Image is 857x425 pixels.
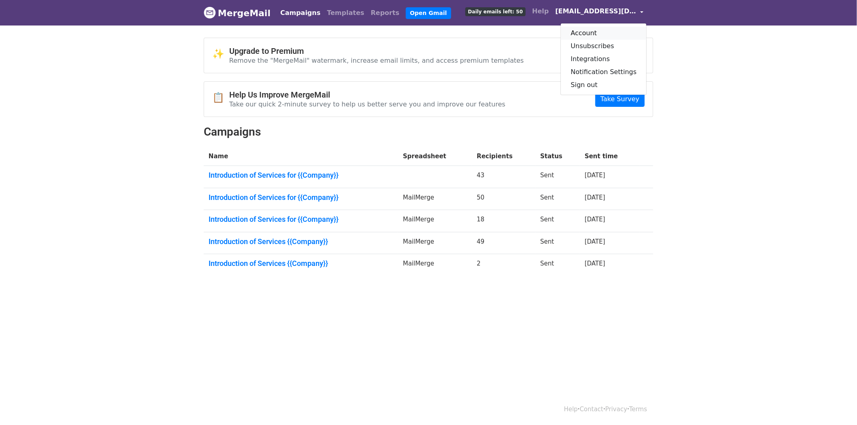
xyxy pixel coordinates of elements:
a: [DATE] [585,260,605,267]
a: Introduction of Services for {{Company}} [209,215,393,224]
td: MailMerge [398,232,472,254]
a: Sign out [561,79,646,91]
td: MailMerge [398,188,472,210]
a: Help [564,406,578,413]
a: Introduction of Services for {{Company}} [209,171,393,180]
a: [EMAIL_ADDRESS][DOMAIN_NAME] [552,3,647,22]
a: Terms [629,406,647,413]
td: Sent [535,166,580,188]
th: Spreadsheet [398,147,472,166]
a: Templates [324,5,367,21]
td: 2 [472,254,535,276]
a: [DATE] [585,194,605,201]
td: 50 [472,188,535,210]
a: Contact [580,406,603,413]
div: [EMAIL_ADDRESS][DOMAIN_NAME] [561,23,647,95]
span: 📋 [212,92,229,104]
h4: Upgrade to Premium [229,46,524,56]
p: Take our quick 2-minute survey to help us better serve you and improve our features [229,100,505,108]
a: Introduction of Services for {{Company}} [209,193,393,202]
a: Notification Settings [561,66,646,79]
a: Help [529,3,552,19]
td: 43 [472,166,535,188]
a: [DATE] [585,238,605,245]
h4: Help Us Improve MergeMail [229,90,505,100]
a: MergeMail [204,4,271,21]
a: Privacy [605,406,627,413]
a: Introduction of Services {{Company}} [209,237,393,246]
th: Sent time [580,147,640,166]
img: MergeMail logo [204,6,216,19]
a: [DATE] [585,216,605,223]
a: Daily emails left: 50 [462,3,529,19]
td: MailMerge [398,254,472,276]
td: Sent [535,232,580,254]
span: Daily emails left: 50 [465,7,526,16]
h2: Campaigns [204,125,653,139]
a: Introduction of Services {{Company}} [209,259,393,268]
a: Open Gmail [406,7,451,19]
th: Status [535,147,580,166]
th: Recipients [472,147,535,166]
th: Name [204,147,398,166]
a: [DATE] [585,172,605,179]
p: Remove the "MergeMail" watermark, increase email limits, and access premium templates [229,56,524,65]
td: 49 [472,232,535,254]
td: Sent [535,210,580,232]
td: 18 [472,210,535,232]
td: Sent [535,254,580,276]
span: [EMAIL_ADDRESS][DOMAIN_NAME] [555,6,636,16]
iframe: Chat Widget [816,386,857,425]
a: Reports [368,5,403,21]
span: ✨ [212,48,229,60]
a: Account [561,27,646,40]
a: Campaigns [277,5,324,21]
a: Integrations [561,53,646,66]
td: MailMerge [398,210,472,232]
a: Unsubscribes [561,40,646,53]
td: Sent [535,188,580,210]
a: Take Survey [595,91,645,107]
